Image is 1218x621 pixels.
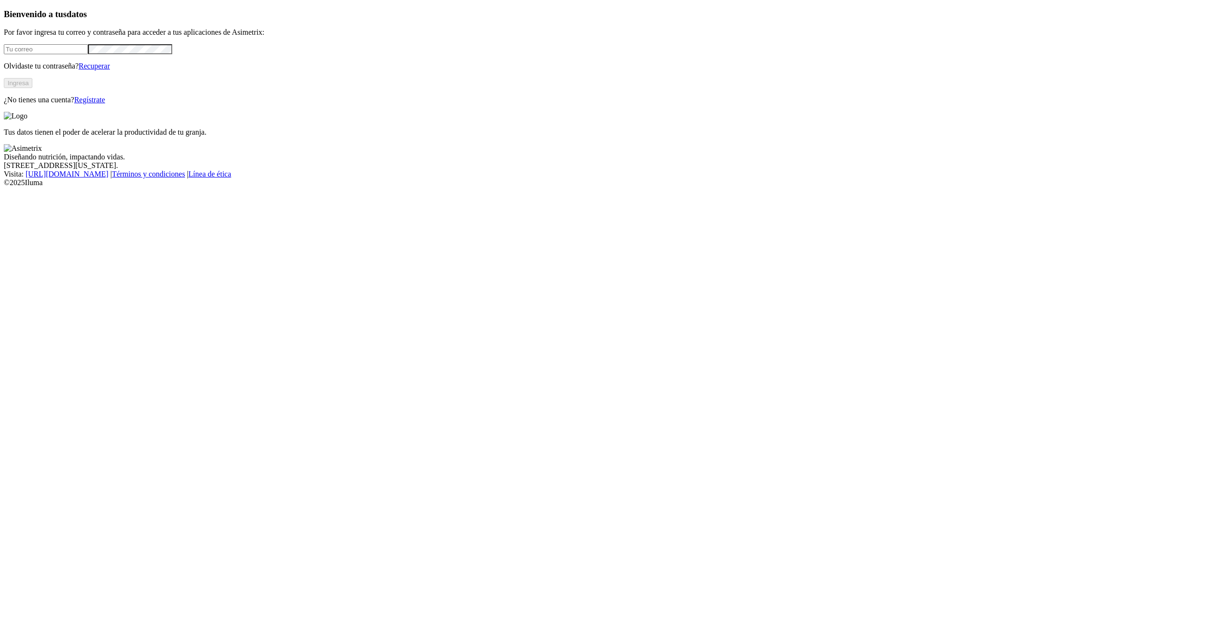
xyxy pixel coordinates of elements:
p: Olvidaste tu contraseña? [4,62,1214,70]
div: Diseñando nutrición, impactando vidas. [4,153,1214,161]
p: ¿No tienes una cuenta? [4,96,1214,104]
p: Tus datos tienen el poder de acelerar la productividad de tu granja. [4,128,1214,137]
a: [URL][DOMAIN_NAME] [26,170,108,178]
img: Logo [4,112,28,120]
div: © 2025 Iluma [4,178,1214,187]
span: datos [67,9,87,19]
p: Por favor ingresa tu correo y contraseña para acceder a tus aplicaciones de Asimetrix: [4,28,1214,37]
h3: Bienvenido a tus [4,9,1214,20]
a: Términos y condiciones [112,170,185,178]
div: [STREET_ADDRESS][US_STATE]. [4,161,1214,170]
div: Visita : | | [4,170,1214,178]
a: Línea de ética [188,170,231,178]
a: Recuperar [79,62,110,70]
img: Asimetrix [4,144,42,153]
button: Ingresa [4,78,32,88]
input: Tu correo [4,44,88,54]
a: Regístrate [74,96,105,104]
